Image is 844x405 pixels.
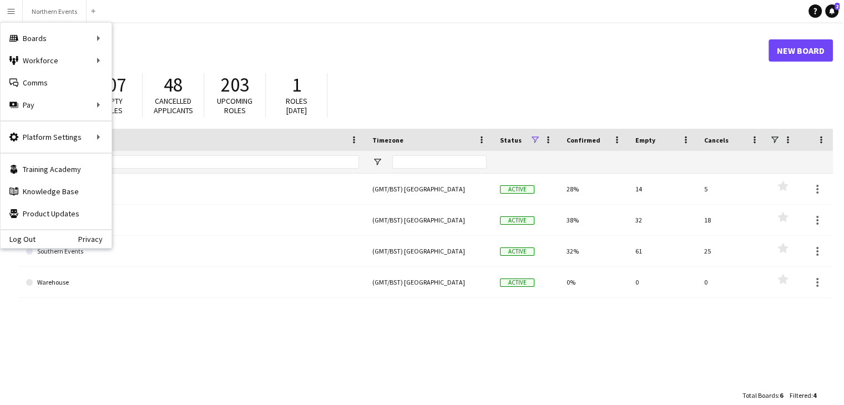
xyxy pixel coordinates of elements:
span: Active [500,216,534,225]
span: 1 [292,73,301,97]
span: Empty [635,136,655,144]
button: Northern Events [23,1,87,22]
span: 48 [164,73,183,97]
span: 203 [221,73,249,97]
div: 32 [629,205,698,235]
div: (GMT/BST) [GEOGRAPHIC_DATA] [366,267,493,297]
div: 38% [560,205,629,235]
a: New Board [769,39,833,62]
span: Active [500,279,534,287]
a: Product Updates [1,202,112,225]
div: Boards [1,27,112,49]
span: 2 [835,3,840,10]
span: Timezone [372,136,403,144]
span: Cancelled applicants [154,96,193,115]
a: Privacy [78,235,112,244]
a: Southern Events [26,236,359,267]
span: Status [500,136,522,144]
a: Northern Events [26,205,359,236]
button: Open Filter Menu [372,157,382,167]
span: 6 [780,391,783,399]
a: 2 [825,4,838,18]
a: Log Out [1,235,36,244]
span: Upcoming roles [217,96,252,115]
div: 28% [560,174,629,204]
a: Training Academy [1,158,112,180]
div: Workforce [1,49,112,72]
div: Pay [1,94,112,116]
div: 0 [629,267,698,297]
div: 18 [698,205,766,235]
div: (GMT/BST) [GEOGRAPHIC_DATA] [366,236,493,266]
div: Platform Settings [1,126,112,148]
input: Timezone Filter Input [392,155,487,169]
span: Cancels [704,136,729,144]
div: (GMT/BST) [GEOGRAPHIC_DATA] [366,174,493,204]
div: 32% [560,236,629,266]
span: Filtered [790,391,811,399]
span: Roles [DATE] [286,96,307,115]
span: Active [500,185,534,194]
span: Total Boards [742,391,778,399]
div: 0% [560,267,629,297]
a: Comms [1,72,112,94]
span: Active [500,247,534,256]
a: Midlands Events [26,174,359,205]
div: (GMT/BST) [GEOGRAPHIC_DATA] [366,205,493,235]
a: Warehouse [26,267,359,298]
div: 25 [698,236,766,266]
div: 5 [698,174,766,204]
a: Knowledge Base [1,180,112,202]
div: 14 [629,174,698,204]
h1: Boards [19,42,769,59]
span: Confirmed [567,136,600,144]
div: 61 [629,236,698,266]
div: 0 [698,267,766,297]
input: Board name Filter Input [46,155,359,169]
span: 4 [813,391,816,399]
